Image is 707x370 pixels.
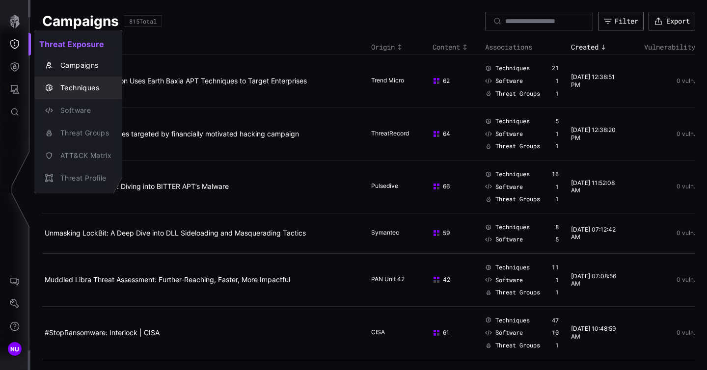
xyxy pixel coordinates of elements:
button: Campaigns [34,54,122,77]
h2: Threat Exposure [34,34,122,54]
div: Campaigns [55,59,111,72]
div: Threat Profile [55,172,111,185]
div: Threat Groups [55,127,111,139]
button: Threat Profile [34,167,122,189]
div: Techniques [55,82,111,94]
div: ATT&CK Matrix [55,150,111,162]
div: Software [55,105,111,117]
button: Techniques [34,77,122,99]
button: Threat Groups [34,122,122,144]
button: ATT&CK Matrix [34,144,122,167]
button: Software [34,99,122,122]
